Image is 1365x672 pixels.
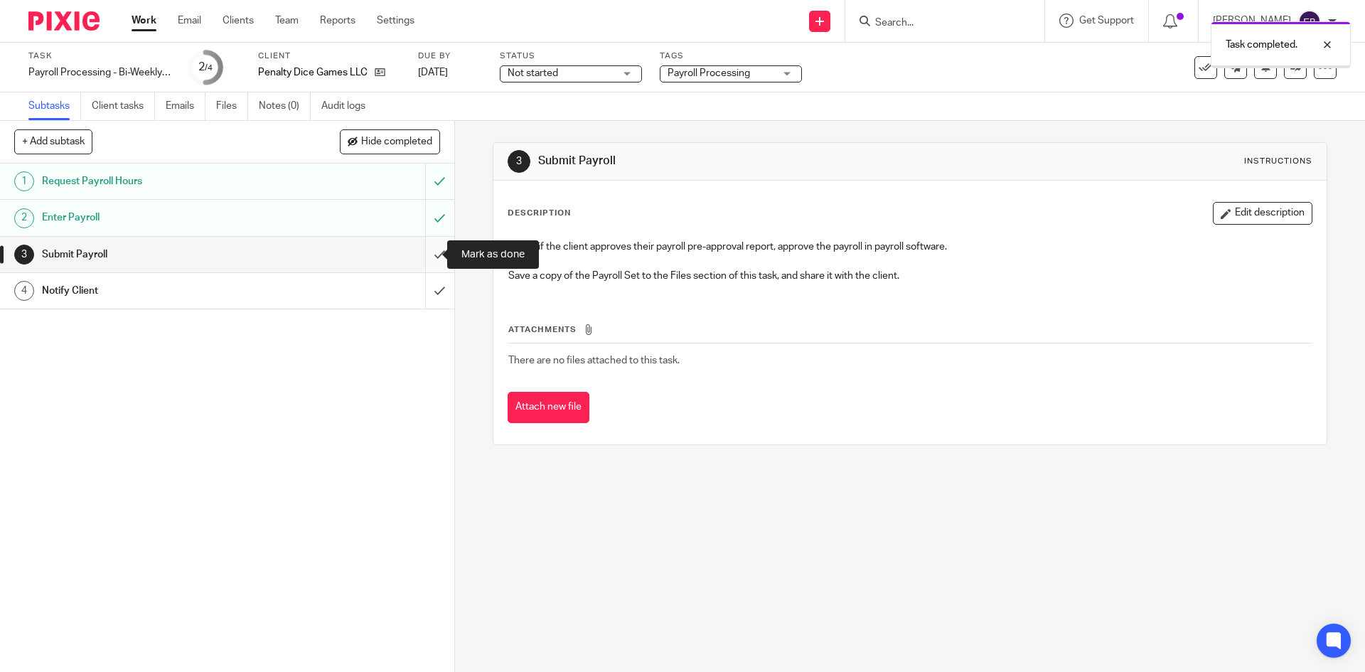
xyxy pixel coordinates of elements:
div: 4 [14,281,34,301]
span: Not started [508,68,558,78]
div: 2 [14,208,34,228]
p: Penalty Dice Games LLC [258,65,368,80]
button: + Add subtask [14,129,92,154]
h1: Notify Client [42,280,288,302]
a: Team [275,14,299,28]
p: Description [508,208,571,219]
span: [DATE] [418,68,448,78]
span: Hide completed [361,137,432,148]
a: Subtasks [28,92,81,120]
h1: Enter Payroll [42,207,288,228]
div: 3 [14,245,34,265]
label: Client [258,50,400,62]
a: Audit logs [321,92,376,120]
div: Payroll Processing - Bi-Weekly 15 [28,65,171,80]
img: Pixie [28,11,100,31]
span: Payroll Processing [668,68,750,78]
a: Email [178,14,201,28]
span: Attachments [508,326,577,334]
h1: Request Payroll Hours [42,171,288,192]
div: Instructions [1244,156,1312,167]
a: Emails [166,92,205,120]
a: Clients [223,14,254,28]
div: 1 [14,171,34,191]
a: Work [132,14,156,28]
label: Status [500,50,642,62]
small: /4 [205,64,213,72]
a: Reports [320,14,355,28]
h1: Submit Payroll [538,154,941,169]
div: 2 [198,59,213,75]
p: Task completed. [1226,38,1297,52]
button: Edit description [1213,202,1312,225]
p: When/if the client approves their payroll pre-approval report, approve the payroll in payroll sof... [508,240,1311,254]
label: Task [28,50,171,62]
label: Due by [418,50,482,62]
div: 3 [508,150,530,173]
a: Client tasks [92,92,155,120]
a: Settings [377,14,414,28]
a: Files [216,92,248,120]
button: Attach new file [508,392,589,424]
button: Hide completed [340,129,440,154]
a: Notes (0) [259,92,311,120]
img: svg%3E [1298,10,1321,33]
span: There are no files attached to this task. [508,356,680,366]
label: Tags [660,50,802,62]
h1: Submit Payroll [42,244,288,265]
p: Save a copy of the Payroll Set to the Files section of this task, and share it with the client. [508,269,1311,283]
